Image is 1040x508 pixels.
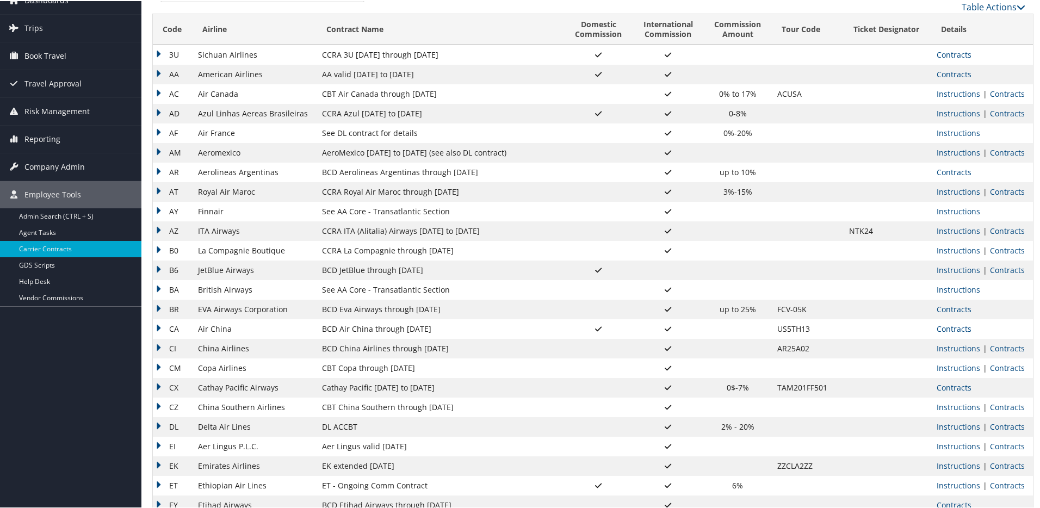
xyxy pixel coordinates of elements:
[990,185,1025,196] a: View Contracts
[193,455,317,475] td: Emirates Airlines
[24,125,60,152] span: Reporting
[980,107,990,117] span: |
[980,225,990,235] span: |
[153,142,193,162] td: AM
[704,377,772,397] td: 0$-7%
[990,420,1025,431] a: View Contracts
[704,83,772,103] td: 0% to 17%
[153,220,193,240] td: AZ
[990,401,1025,411] a: View Contracts
[153,103,193,122] td: AD
[153,122,193,142] td: AF
[317,357,564,377] td: CBT Copa through [DATE]
[633,13,704,44] th: InternationalCommission: activate to sort column ascending
[193,44,317,64] td: Sichuan Airlines
[153,181,193,201] td: AT
[193,13,317,44] th: Airline: activate to sort column ascending
[704,475,772,494] td: 6%
[772,83,844,103] td: ACUSA
[193,64,317,83] td: American Airlines
[990,264,1025,274] a: View Contracts
[24,41,66,69] span: Book Travel
[937,381,971,392] a: View Contracts
[317,259,564,279] td: BCD JetBlue through [DATE]
[317,279,564,299] td: See AA Core - Transatlantic Section
[153,397,193,416] td: CZ
[317,103,564,122] td: CCRA Azul [DATE] to [DATE]
[704,299,772,318] td: up to 25%
[980,420,990,431] span: |
[317,416,564,436] td: DL ACCBT
[937,264,980,274] a: View Ticketing Instructions
[193,201,317,220] td: Finnair
[317,220,564,240] td: CCRA ITA (Alitalia) Airways [DATE] to [DATE]
[153,83,193,103] td: AC
[704,103,772,122] td: 0-8%
[193,83,317,103] td: Air Canada
[565,13,633,44] th: DomesticCommission: activate to sort column ascending
[153,44,193,64] td: 3U
[980,401,990,411] span: |
[980,185,990,196] span: |
[153,259,193,279] td: B6
[193,220,317,240] td: ITA Airways
[704,13,772,44] th: CommissionAmount: activate to sort column ascending
[317,64,564,83] td: AA valid [DATE] to [DATE]
[937,479,980,490] a: View Ticketing Instructions
[772,299,844,318] td: FCV-05K
[980,264,990,274] span: |
[193,475,317,494] td: Ethiopian Air Lines
[990,479,1025,490] a: View Contracts
[937,68,971,78] a: View Contracts
[980,342,990,352] span: |
[317,162,564,181] td: BCD Aerolineas Argentinas through [DATE]
[193,279,317,299] td: British Airways
[990,225,1025,235] a: View Contracts
[317,142,564,162] td: AeroMexico [DATE] to [DATE] (see also DL contract)
[937,225,980,235] a: View Ticketing Instructions
[153,13,193,44] th: Code: activate to sort column descending
[990,440,1025,450] a: View Contracts
[153,279,193,299] td: BA
[317,201,564,220] td: See AA Core - Transatlantic Section
[990,342,1025,352] a: View Contracts
[937,342,980,352] a: View Ticketing Instructions
[153,299,193,318] td: BR
[937,185,980,196] a: View Ticketing Instructions
[704,416,772,436] td: 2% - 20%
[937,283,980,294] a: View Ticketing Instructions
[937,362,980,372] a: View Ticketing Instructions
[193,416,317,436] td: Delta Air Lines
[193,377,317,397] td: Cathay Pacific Airways
[193,259,317,279] td: JetBlue Airways
[153,436,193,455] td: EI
[153,338,193,357] td: CI
[704,162,772,181] td: up to 10%
[937,303,971,313] a: View Contracts
[980,479,990,490] span: |
[317,181,564,201] td: CCRA Royal Air Maroc through [DATE]
[317,83,564,103] td: CBT Air Canada through [DATE]
[317,436,564,455] td: Aer Lingus valid [DATE]
[980,460,990,470] span: |
[990,107,1025,117] a: View Contracts
[153,240,193,259] td: B0
[193,162,317,181] td: Aerolineas Argentinas
[317,397,564,416] td: CBT China Southern through [DATE]
[153,201,193,220] td: AY
[317,240,564,259] td: CCRA La Compagnie through [DATE]
[317,338,564,357] td: BCD China Airlines through [DATE]
[153,416,193,436] td: DL
[153,64,193,83] td: AA
[193,397,317,416] td: China Southern Airlines
[937,127,980,137] a: View Ticketing Instructions
[153,455,193,475] td: EK
[704,181,772,201] td: 3%-15%
[193,240,317,259] td: La Compagnie Boutique
[317,44,564,64] td: CCRA 3U [DATE] through [DATE]
[937,323,971,333] a: View Contracts
[990,244,1025,255] a: View Contracts
[193,103,317,122] td: Azul Linhas Aereas Brasileiras
[772,455,844,475] td: ZZCLA2ZZ
[990,460,1025,470] a: View Contracts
